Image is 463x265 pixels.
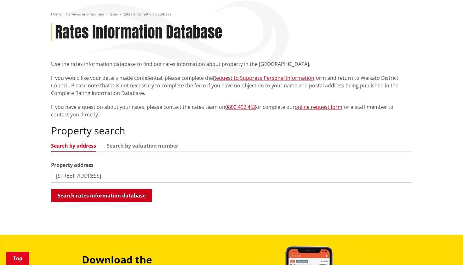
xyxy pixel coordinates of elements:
a: Home [51,11,62,17]
a: Rates [108,11,118,17]
iframe: Messenger Launcher [434,238,457,261]
a: Search by address [51,143,96,148]
a: Top [6,252,29,265]
h1: Rates Information Database [55,23,222,42]
a: Services and facilities [66,11,104,17]
nav: breadcrumb [51,12,412,17]
a: 0800 492 452 [225,103,256,110]
a: Request to Suppress Personal Information [213,74,314,81]
button: Search rates information database [51,189,152,202]
h2: Property search [51,125,412,137]
p: If you would like your details made confidential, please complete the form and return to Waikato ... [51,74,412,97]
label: Property address [51,161,94,169]
p: If you have a question about your rates, please contact the rates team on or complete our for a s... [51,103,412,118]
span: Rates Information Database [123,11,172,17]
p: Use the rates information database to find out rates information about property in the [GEOGRAPHI... [51,60,412,68]
a: online request form [295,103,342,110]
a: Search by valuation number [107,143,178,148]
input: e.g. Duke Street NGARUAWAHIA [51,169,412,183]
